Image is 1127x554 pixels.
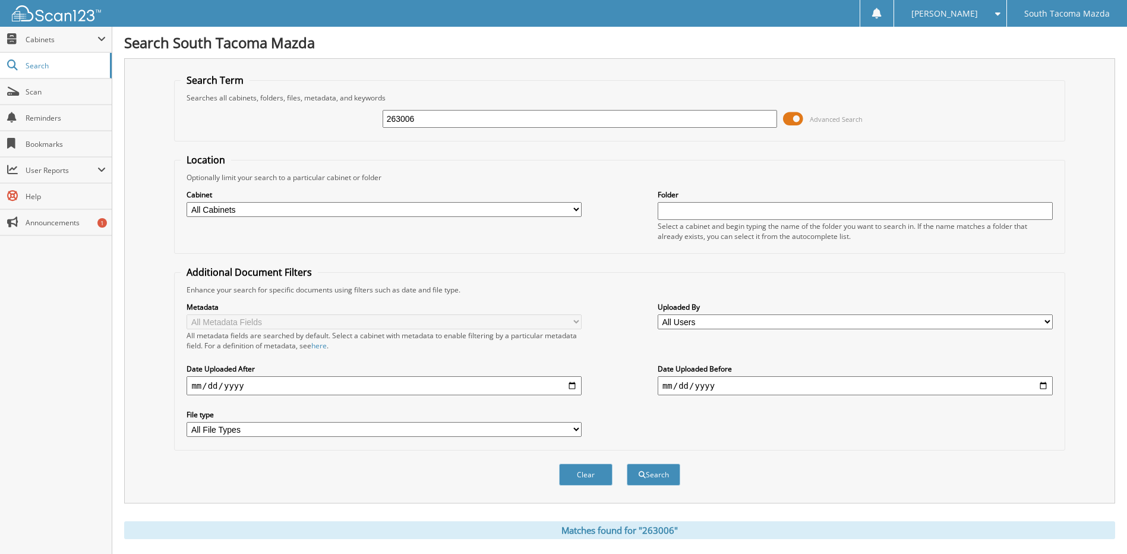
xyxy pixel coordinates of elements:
[181,93,1058,103] div: Searches all cabinets, folders, files, metadata, and keywords
[187,376,582,395] input: start
[658,302,1053,312] label: Uploaded By
[181,172,1058,182] div: Optionally limit your search to a particular cabinet or folder
[187,364,582,374] label: Date Uploaded After
[187,330,582,351] div: All metadata fields are searched by default. Select a cabinet with metadata to enable filtering b...
[26,113,106,123] span: Reminders
[124,521,1115,539] div: Matches found for "263006"
[181,285,1058,295] div: Enhance your search for specific documents using filters such as date and file type.
[658,190,1053,200] label: Folder
[311,341,327,351] a: here
[26,191,106,202] span: Help
[658,221,1053,241] div: Select a cabinet and begin typing the name of the folder you want to search in. If the name match...
[26,87,106,97] span: Scan
[627,464,680,486] button: Search
[26,218,106,228] span: Announcements
[1024,10,1110,17] span: South Tacoma Mazda
[187,410,582,420] label: File type
[26,34,97,45] span: Cabinets
[658,364,1053,374] label: Date Uploaded Before
[181,74,250,87] legend: Search Term
[124,33,1115,52] h1: Search South Tacoma Mazda
[187,190,582,200] label: Cabinet
[181,153,231,166] legend: Location
[559,464,613,486] button: Clear
[97,218,107,228] div: 1
[26,61,104,71] span: Search
[26,139,106,149] span: Bookmarks
[911,10,978,17] span: [PERSON_NAME]
[12,5,101,21] img: scan123-logo-white.svg
[187,302,582,312] label: Metadata
[810,115,863,124] span: Advanced Search
[181,266,318,279] legend: Additional Document Filters
[658,376,1053,395] input: end
[26,165,97,175] span: User Reports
